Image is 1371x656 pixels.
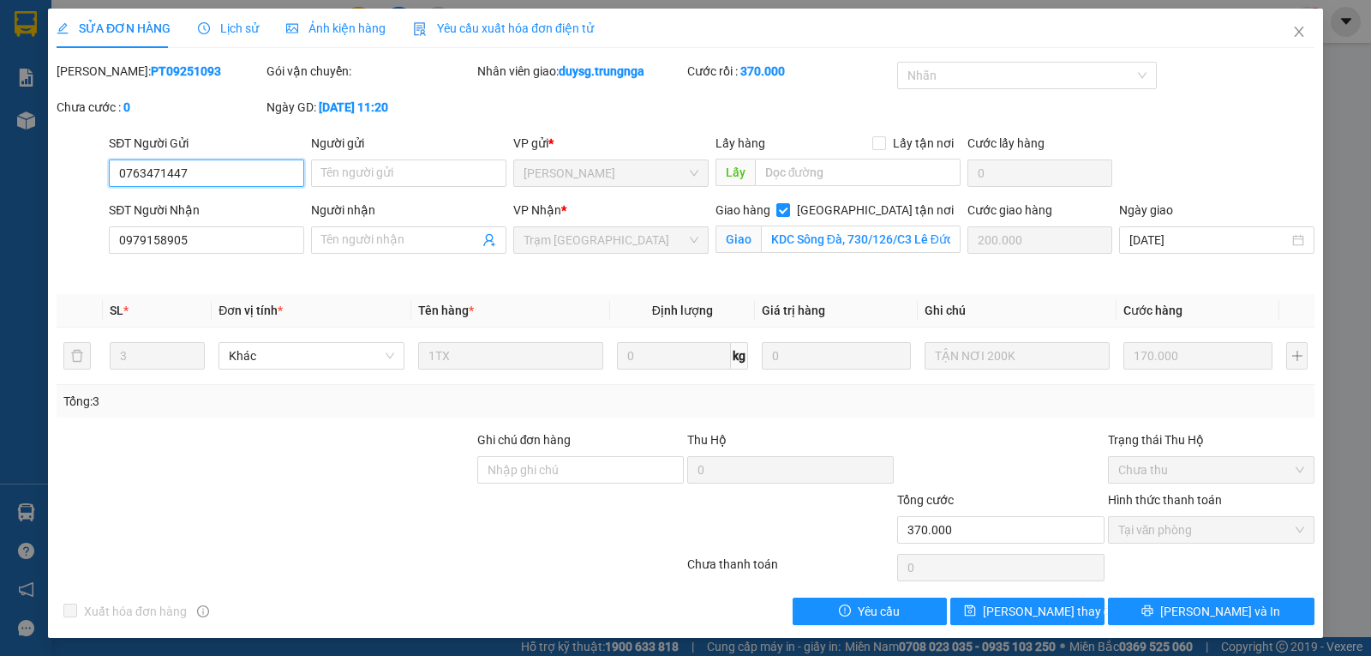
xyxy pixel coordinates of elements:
button: Close [1275,9,1323,57]
label: Ngày giao [1119,203,1173,217]
span: [PERSON_NAME] và In [1160,602,1280,621]
div: Người nhận [311,201,506,220]
input: Giao tận nơi [761,226,961,253]
div: Người gửi [311,134,506,153]
span: save [964,605,976,618]
div: Chưa cước : [57,98,263,117]
input: Cước lấy hàng [967,159,1112,187]
span: [PERSON_NAME] thay đổi [983,602,1120,621]
span: printer [1141,605,1153,618]
div: Ngày GD: [266,98,473,117]
input: Dọc đường [755,159,961,186]
button: plus [1286,342,1308,370]
div: Cước rồi : [687,62,894,81]
span: Lịch sử [198,21,259,35]
b: 0 [123,100,130,114]
label: Ghi chú đơn hàng [477,433,572,447]
input: Ghi Chú [925,342,1110,370]
span: Lấy tận nơi [886,134,961,153]
th: Ghi chú [918,294,1117,328]
b: 370.000 [740,64,785,78]
span: Cước hàng [1123,304,1182,317]
label: Hình thức thanh toán [1108,493,1222,507]
span: Tại văn phòng [1118,517,1304,543]
span: Thu Hộ [687,433,727,447]
span: SL [110,304,123,317]
span: Tên hàng [418,304,474,317]
b: [DATE] 11:20 [319,100,388,114]
span: picture [286,22,298,34]
div: Nhân viên giao: [477,62,684,81]
span: close [1292,25,1306,39]
span: VP Nhận [513,203,561,217]
input: 0 [1123,342,1272,370]
label: Cước giao hàng [967,203,1052,217]
button: delete [63,342,91,370]
span: Chưa thu [1118,457,1304,483]
label: Cước lấy hàng [967,136,1045,150]
span: Đơn vị tính [219,304,283,317]
button: printer[PERSON_NAME] và In [1108,598,1314,625]
span: Lấy hàng [715,136,765,150]
div: [PERSON_NAME]: [57,62,263,81]
span: Phan Thiết [524,160,698,186]
span: edit [57,22,69,34]
b: PT09251093 [151,64,221,78]
span: user-add [482,233,496,247]
input: 0 [762,342,911,370]
span: Yêu cầu [858,602,900,621]
div: SĐT Người Nhận [109,201,304,220]
b: duysg.trungnga [559,64,644,78]
span: Ảnh kiện hàng [286,21,386,35]
span: info-circle [197,605,209,617]
button: save[PERSON_NAME] thay đổi [950,598,1105,625]
span: kg [731,342,748,370]
input: Ghi chú đơn hàng [477,456,684,484]
span: Xuất hóa đơn hàng [77,602,194,621]
span: Giao hàng [715,203,770,217]
span: Yêu cầu xuất hóa đơn điện tử [413,21,594,35]
span: Giao [715,226,761,253]
span: clock-circle [198,22,210,34]
button: exclamation-circleYêu cầu [793,598,947,625]
span: Giá trị hàng [762,304,825,317]
span: Lấy [715,159,755,186]
div: Trạng thái Thu Hộ [1108,430,1314,449]
img: icon [413,22,427,36]
div: Tổng: 3 [63,392,530,411]
span: Khác [229,343,393,369]
span: exclamation-circle [839,605,851,618]
span: [GEOGRAPHIC_DATA] tận nơi [790,201,961,220]
span: Định lượng [652,304,713,317]
span: Tổng cước [897,493,954,507]
span: Trạm Sài Gòn [524,227,698,253]
span: SỬA ĐƠN HÀNG [57,21,171,35]
input: Cước giao hàng [967,226,1112,254]
input: Ngày giao [1129,231,1289,250]
div: Chưa thanh toán [685,555,895,585]
div: SĐT Người Gửi [109,134,304,153]
div: VP gửi [513,134,709,153]
div: Gói vận chuyển: [266,62,473,81]
input: VD: Bàn, Ghế [418,342,603,370]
